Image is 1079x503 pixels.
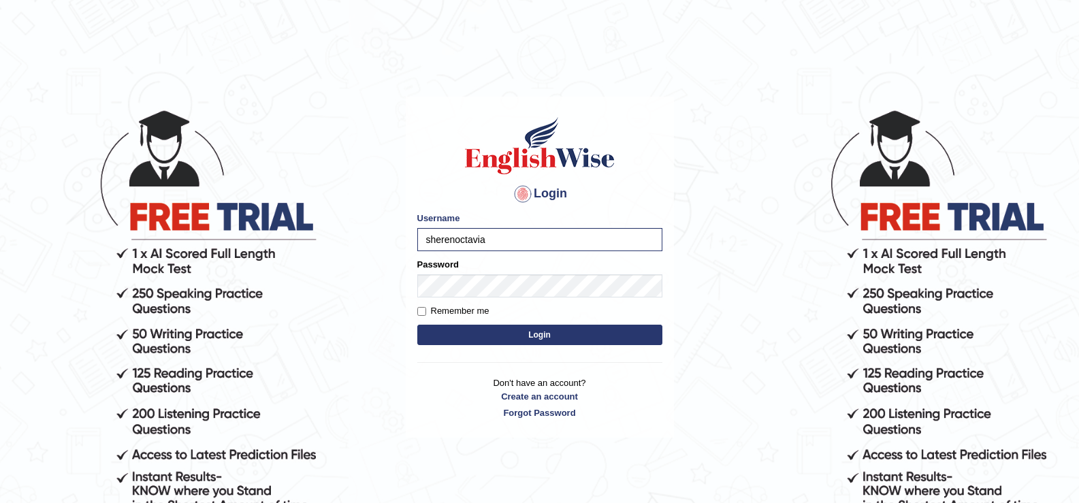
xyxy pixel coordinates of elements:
button: Login [417,325,662,345]
label: Remember me [417,304,489,318]
label: Username [417,212,460,225]
h4: Login [417,183,662,205]
p: Don't have an account? [417,376,662,419]
a: Create an account [417,390,662,403]
a: Forgot Password [417,406,662,419]
img: Logo of English Wise sign in for intelligent practice with AI [462,115,617,176]
input: Remember me [417,307,426,316]
label: Password [417,258,459,271]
